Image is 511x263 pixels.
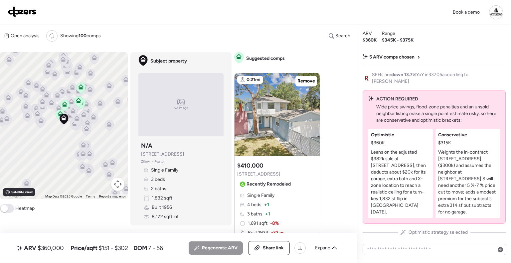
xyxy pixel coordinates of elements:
[152,195,172,201] span: 1,832 sqft
[202,245,238,251] span: Regenerate ARV
[11,33,40,39] span: Open analysis
[133,244,147,252] span: DOM
[453,9,480,15] span: Book a demo
[376,104,500,124] p: Wide price swings, flood-zone penalties and an unsold neighbor listing make a single point estima...
[15,205,35,212] span: Heatmap
[150,58,187,65] span: Subject property
[363,30,372,37] span: ARV
[247,181,291,188] span: Recently Remodeled
[409,229,468,236] span: Optimistic strategy selected
[246,55,285,62] span: Suggested comps
[371,149,430,215] p: Leans on the adjusted $382k sale at [STREET_ADDRESS], then deducts about $20k for its garage, ext...
[111,178,124,191] button: Map camera controls
[247,192,274,199] span: Single Family
[376,96,418,102] span: ACTION REQUIRED
[372,71,506,85] span: SFHs are YoY in 33705 according to [PERSON_NAME]
[141,151,184,158] span: [STREET_ADDRESS]
[154,159,165,164] span: Realtor
[151,159,153,164] span: •
[148,244,163,252] span: 7 - 56
[8,6,37,17] img: Logo
[297,78,315,84] span: Remove
[45,195,82,198] span: Map Data ©2025 Google
[151,176,165,183] span: 3 beds
[382,30,395,37] span: Range
[438,140,451,146] span: $315K
[151,186,166,192] span: 2 baths
[382,37,414,44] span: $345K - $375K
[11,190,33,195] span: Satellite view
[438,149,497,215] p: Weights the in-contract [STREET_ADDRESS] ($300k) and assumes the neighbor at [STREET_ADDRESS] S w...
[247,76,260,83] span: 0.21mi
[24,244,36,252] span: ARV
[363,37,377,44] span: $360K
[369,54,415,61] span: 5 ARV comps chosen
[38,244,64,252] span: $360,000
[271,229,284,236] span: -32 yr
[151,167,178,174] span: Single Family
[174,105,188,111] span: No image
[2,190,24,199] a: Open this area in Google Maps (opens a new window)
[248,229,268,236] span: Built 1924
[141,159,150,164] span: Zillow
[247,211,262,217] span: 3 baths
[263,245,284,251] span: Share link
[438,132,467,138] span: Conservative
[152,204,172,211] span: Built 1956
[247,201,261,208] span: 4 beds
[270,220,279,227] span: -8%
[237,171,280,178] span: [STREET_ADDRESS]
[264,201,269,208] span: + 1
[86,195,95,198] a: Terms
[60,33,101,39] span: Showing comps
[152,213,179,220] span: 8,172 sqft lot
[265,211,270,217] span: + 1
[99,195,126,198] a: Report a map error
[98,244,128,252] span: $151 - $302
[315,245,330,251] span: Expand
[141,142,152,150] h3: N/A
[391,72,416,77] span: down 13.7%
[237,162,263,170] h3: $410,000
[371,132,394,138] span: Optimistic
[371,140,385,146] span: $360K
[71,244,97,252] span: Price/sqft
[335,33,350,39] span: Search
[248,220,267,227] span: 1,691 sqft
[2,190,24,199] img: Google
[79,33,86,39] span: 100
